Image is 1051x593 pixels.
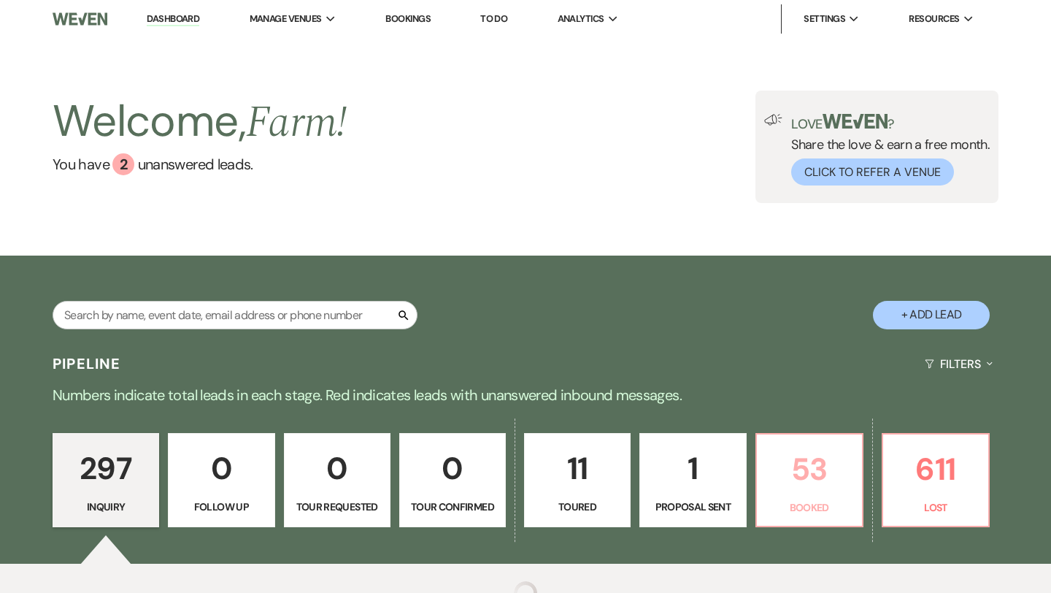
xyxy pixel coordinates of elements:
p: 297 [62,444,150,493]
button: + Add Lead [873,301,990,329]
a: 0Tour Requested [284,433,390,528]
a: 297Inquiry [53,433,159,528]
p: 11 [534,444,621,493]
a: Bookings [385,12,431,25]
p: Love ? [791,114,990,131]
img: Weven Logo [53,4,107,34]
span: Resources [909,12,959,26]
p: Follow Up [177,499,265,515]
h3: Pipeline [53,353,121,374]
p: Toured [534,499,621,515]
a: 11Toured [524,433,631,528]
button: Filters [919,345,998,383]
p: 0 [293,444,381,493]
a: To Do [480,12,507,25]
img: weven-logo-green.svg [823,114,888,129]
a: 0Tour Confirmed [399,433,506,528]
a: 0Follow Up [168,433,274,528]
a: 611Lost [882,433,990,528]
p: 0 [409,444,496,493]
a: You have 2 unanswered leads. [53,153,347,175]
p: Proposal Sent [649,499,736,515]
p: Tour Confirmed [409,499,496,515]
p: 0 [177,444,265,493]
input: Search by name, event date, email address or phone number [53,301,417,329]
p: Inquiry [62,499,150,515]
p: Lost [892,500,979,516]
p: 1 [649,444,736,493]
h2: Welcome, [53,91,347,153]
a: 1Proposal Sent [639,433,746,528]
img: loud-speaker-illustration.svg [764,114,782,126]
span: Settings [804,12,845,26]
button: Click to Refer a Venue [791,158,954,185]
a: Dashboard [147,12,199,26]
span: Manage Venues [250,12,322,26]
p: 53 [766,445,853,494]
a: 53Booked [755,433,863,528]
p: 611 [892,445,979,494]
span: Farm ! [246,89,347,156]
div: 2 [112,153,134,175]
span: Analytics [558,12,604,26]
div: Share the love & earn a free month. [782,114,990,185]
p: Booked [766,500,853,516]
p: Tour Requested [293,499,381,515]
